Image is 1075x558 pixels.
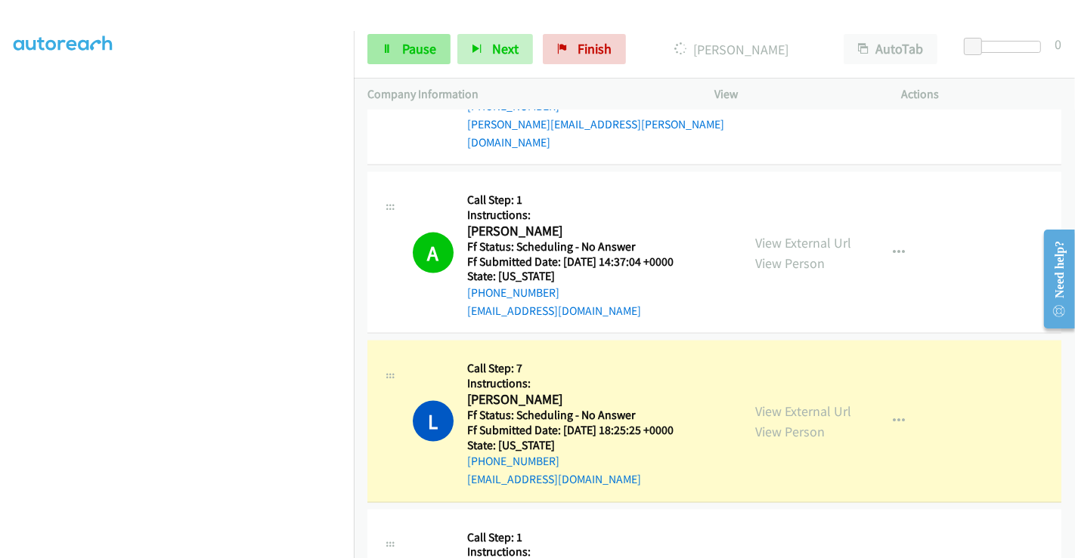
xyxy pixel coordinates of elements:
h5: Call Step: 7 [467,361,692,376]
a: View External Url [755,234,851,251]
h5: State: [US_STATE] [467,438,692,453]
h5: Instructions: [467,208,692,223]
h1: A [413,233,454,273]
p: Actions [902,85,1062,103]
h5: Call Step: 1 [467,530,692,545]
a: View External Url [755,402,851,420]
iframe: Resource Center [1032,219,1075,339]
a: [PHONE_NUMBER] [467,454,559,468]
h2: [PERSON_NAME] [467,223,692,240]
h1: L [413,401,454,442]
a: [PHONE_NUMBER] [467,285,559,300]
h5: State: [US_STATE] [467,269,692,284]
p: Company Information [367,85,687,103]
a: [EMAIL_ADDRESS][DOMAIN_NAME] [467,304,641,318]
h5: Ff Submitted Date: [DATE] 14:37:04 +0000 [467,254,692,270]
p: View [714,85,875,103]
a: View Person [755,254,825,272]
div: 0 [1055,34,1061,54]
span: Next [492,40,519,57]
h5: Ff Submitted Date: [DATE] 18:25:25 +0000 [467,423,692,438]
a: Pause [367,34,451,64]
h5: Ff Status: Scheduling - No Answer [467,239,692,254]
button: AutoTab [844,34,937,64]
button: Next [457,34,533,64]
span: Finish [578,40,612,57]
a: [PERSON_NAME][EMAIL_ADDRESS][PERSON_NAME][DOMAIN_NAME] [467,117,724,150]
h5: Instructions: [467,376,692,391]
a: Finish [543,34,626,64]
h5: Ff Status: Scheduling - No Answer [467,408,692,423]
p: [PERSON_NAME] [646,39,816,60]
h2: [PERSON_NAME] [467,391,692,408]
span: Pause [402,40,436,57]
a: [EMAIL_ADDRESS][DOMAIN_NAME] [467,472,641,486]
a: View Person [755,423,825,440]
h5: Call Step: 1 [467,193,692,208]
